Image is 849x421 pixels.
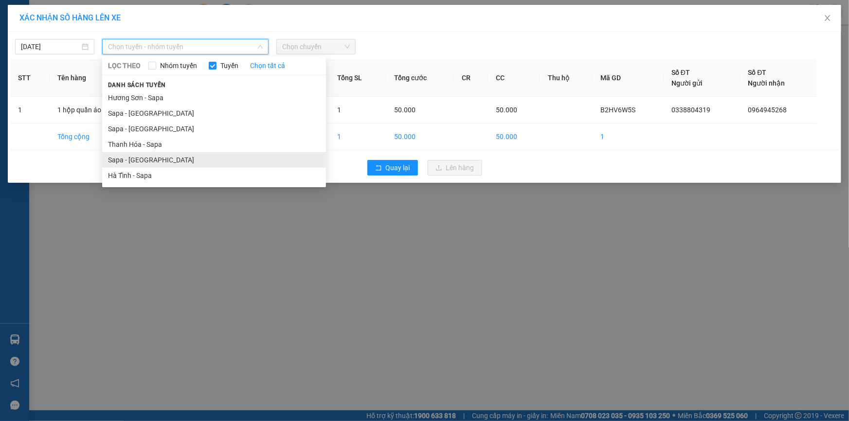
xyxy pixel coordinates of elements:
[386,162,410,173] span: Quay lại
[428,160,482,175] button: uploadLên hàng
[10,59,50,97] th: STT
[329,123,386,150] td: 1
[748,106,787,114] span: 0964945268
[19,13,121,22] span: XÁC NHẬN SỐ HÀNG LÊN XE
[671,106,710,114] span: 0338804319
[488,123,540,150] td: 50.000
[102,137,326,152] li: Thanh Hóa - Sapa
[282,39,350,54] span: Chọn chuyến
[394,106,415,114] span: 50.000
[156,60,201,71] span: Nhóm tuyến
[50,59,133,97] th: Tên hàng
[367,160,418,175] button: rollbackQuay lại
[21,41,80,52] input: 13/10/2025
[102,81,172,89] span: Danh sách tuyến
[102,152,326,168] li: Sapa - [GEOGRAPHIC_DATA]
[748,69,767,76] span: Số ĐT
[824,14,831,22] span: close
[748,79,785,87] span: Người nhận
[102,105,326,121] li: Sapa - [GEOGRAPHIC_DATA]
[593,59,664,97] th: Mã GD
[257,44,263,50] span: down
[217,60,242,71] span: Tuyến
[50,97,133,123] td: 1 hộp quần áo
[454,59,488,97] th: CR
[488,59,540,97] th: CC
[108,60,141,71] span: LỌC THEO
[386,123,454,150] td: 50.000
[102,121,326,137] li: Sapa - [GEOGRAPHIC_DATA]
[250,60,285,71] a: Chọn tất cả
[108,39,263,54] span: Chọn tuyến - nhóm tuyến
[50,123,133,150] td: Tổng cộng
[671,79,703,87] span: Người gửi
[102,168,326,183] li: Hà Tĩnh - Sapa
[540,59,593,97] th: Thu hộ
[102,90,326,105] li: Hương Sơn - Sapa
[600,106,635,114] span: B2HV6W5S
[337,106,341,114] span: 1
[386,59,454,97] th: Tổng cước
[814,5,841,32] button: Close
[329,59,386,97] th: Tổng SL
[496,106,517,114] span: 50.000
[671,69,690,76] span: Số ĐT
[375,164,382,172] span: rollback
[10,97,50,123] td: 1
[593,123,664,150] td: 1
